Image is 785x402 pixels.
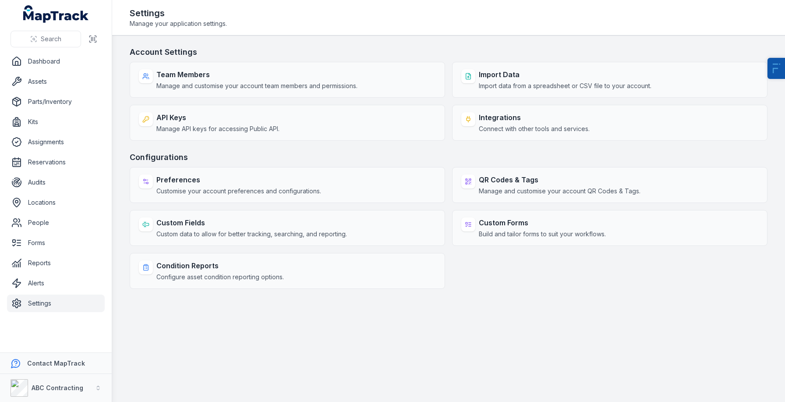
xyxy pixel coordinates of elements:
[479,230,606,238] span: Build and tailor forms to suit your workflows.
[479,187,640,196] span: Manage and customise your account QR Codes & Tags.
[7,254,105,272] a: Reports
[7,214,105,231] a: People
[7,73,105,90] a: Assets
[156,260,284,271] strong: Condition Reports
[130,210,445,246] a: Custom FieldsCustom data to allow for better tracking, searching, and reporting.
[479,82,651,90] span: Import data from a spreadsheet or CSV file to your account.
[7,133,105,151] a: Assignments
[452,105,767,141] a: IntegrationsConnect with other tools and services.
[452,62,767,98] a: Import DataImport data from a spreadsheet or CSV file to your account.
[7,234,105,252] a: Forms
[7,53,105,70] a: Dashboard
[156,125,279,133] span: Manage API keys for accessing Public API.
[7,153,105,171] a: Reservations
[156,273,284,281] span: Configure asset condition reporting options.
[130,253,445,289] a: Condition ReportsConfigure asset condition reporting options.
[156,187,321,196] span: Customise your account preferences and configurations.
[7,194,105,211] a: Locations
[27,359,85,367] strong: Contact MapTrack
[130,167,445,203] a: PreferencesCustomise your account preferences and configurations.
[479,112,590,123] strong: Integrations
[130,105,445,141] a: API KeysManage API keys for accessing Public API.
[479,217,606,228] strong: Custom Forms
[130,151,767,164] h3: Configurations
[130,7,227,19] h2: Settings
[156,82,357,90] span: Manage and customise your account team members and permissions.
[479,125,590,133] span: Connect with other tools and services.
[41,35,61,43] span: Search
[156,174,321,185] strong: Preferences
[130,19,227,28] span: Manage your application settings.
[156,230,347,238] span: Custom data to allow for better tracking, searching, and reporting.
[7,295,105,312] a: Settings
[7,93,105,110] a: Parts/Inventory
[130,62,445,98] a: Team MembersManage and customise your account team members and permissions.
[11,31,81,47] button: Search
[452,210,767,246] a: Custom FormsBuild and tailor forms to suit your workflows.
[7,274,105,292] a: Alerts
[479,174,640,185] strong: QR Codes & Tags
[452,167,767,203] a: QR Codes & TagsManage and customise your account QR Codes & Tags.
[130,46,767,58] h3: Account Settings
[156,112,279,123] strong: API Keys
[479,69,651,80] strong: Import Data
[156,69,357,80] strong: Team Members
[32,384,83,391] strong: ABC Contracting
[7,174,105,191] a: Audits
[23,5,89,23] a: MapTrack
[156,217,347,228] strong: Custom Fields
[7,113,105,131] a: Kits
